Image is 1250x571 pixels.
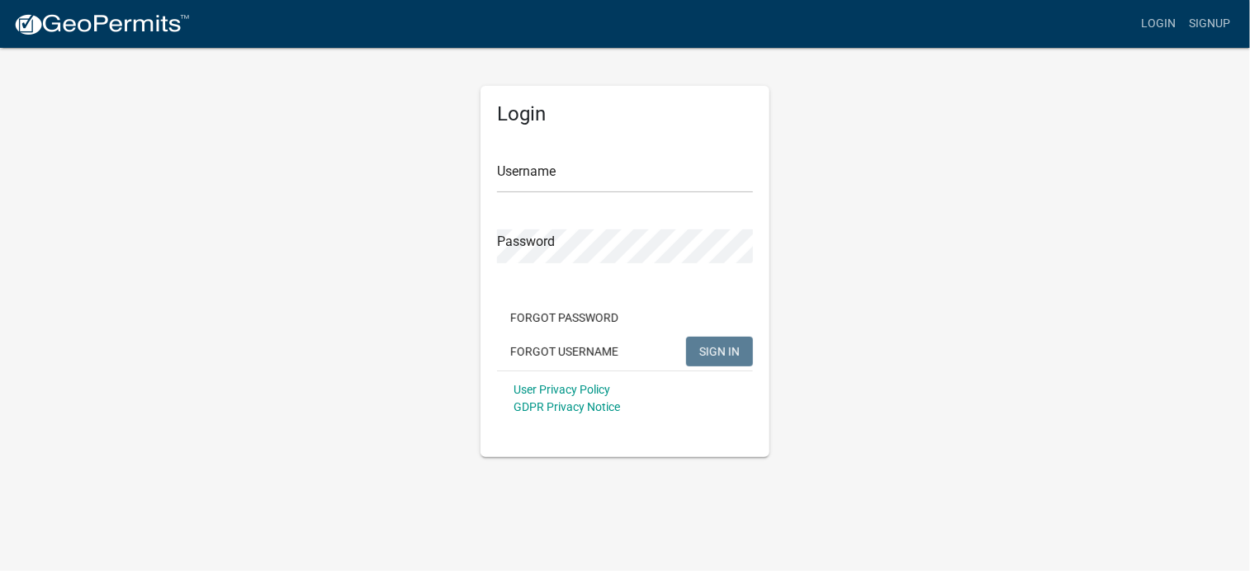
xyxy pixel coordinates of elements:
a: Login [1134,8,1182,40]
span: SIGN IN [699,344,740,357]
button: Forgot Password [497,303,632,333]
a: User Privacy Policy [514,383,610,396]
button: Forgot Username [497,337,632,366]
a: Signup [1182,8,1237,40]
button: SIGN IN [686,337,753,366]
a: GDPR Privacy Notice [514,400,620,413]
h5: Login [497,102,753,126]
